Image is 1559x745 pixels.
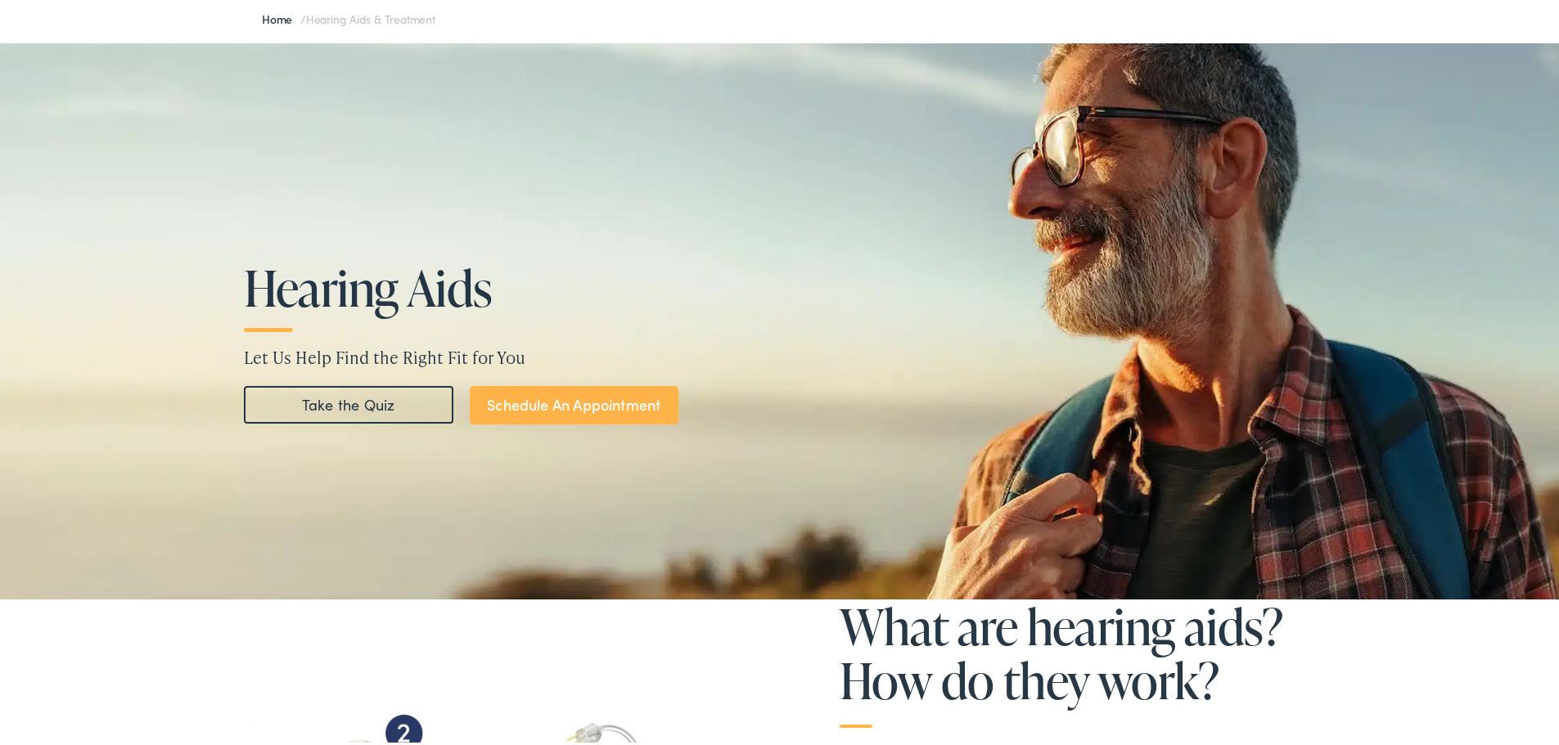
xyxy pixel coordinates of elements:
a: Schedule An Appointment [470,383,678,421]
h2: What are hearing aids? How do they work? [840,596,1326,725]
span: / [262,7,435,24]
h1: Hearing Aids [244,258,741,312]
a: Home [262,7,300,24]
a: Take the Quiz [244,384,453,421]
span: Hearing Aids & Treatment [306,7,435,24]
p: Let Us Help Find the Right Fit for You [244,342,794,366]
